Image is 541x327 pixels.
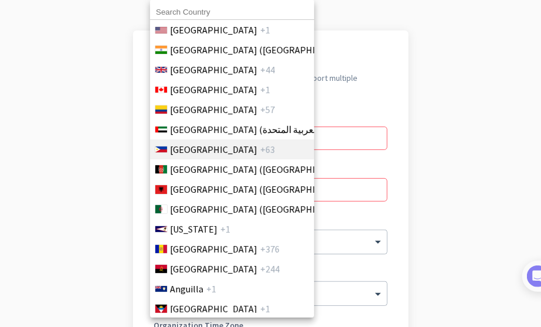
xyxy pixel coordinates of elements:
span: +244 [260,262,280,276]
span: +44 [260,63,275,77]
span: [US_STATE] [170,222,217,236]
span: [GEOGRAPHIC_DATA] [170,83,257,97]
span: [GEOGRAPHIC_DATA] [170,103,257,117]
span: Anguilla [170,282,203,296]
span: +1 [260,83,270,97]
span: [GEOGRAPHIC_DATA] [170,63,257,77]
span: [GEOGRAPHIC_DATA] (‫[GEOGRAPHIC_DATA]‬‎) [170,202,353,216]
span: +1 [260,302,270,316]
input: Search Country [150,5,314,20]
span: +1 [206,282,216,296]
span: [GEOGRAPHIC_DATA] [170,262,257,276]
span: [GEOGRAPHIC_DATA] [170,242,257,256]
span: +376 [260,242,280,256]
span: +63 [260,142,275,156]
span: [GEOGRAPHIC_DATA] [170,23,257,37]
span: [GEOGRAPHIC_DATA] (‫الإمارات العربية المتحدة‬‎) [170,122,355,137]
span: [GEOGRAPHIC_DATA] [170,302,257,316]
span: [GEOGRAPHIC_DATA] [170,142,257,156]
span: [GEOGRAPHIC_DATA] (‫[GEOGRAPHIC_DATA]‬‎) [170,162,353,176]
span: [GEOGRAPHIC_DATA] ([GEOGRAPHIC_DATA]) [170,182,353,196]
span: +1 [220,222,230,236]
span: +57 [260,103,275,117]
span: +1 [260,23,270,37]
span: [GEOGRAPHIC_DATA] ([GEOGRAPHIC_DATA]) [170,43,353,57]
